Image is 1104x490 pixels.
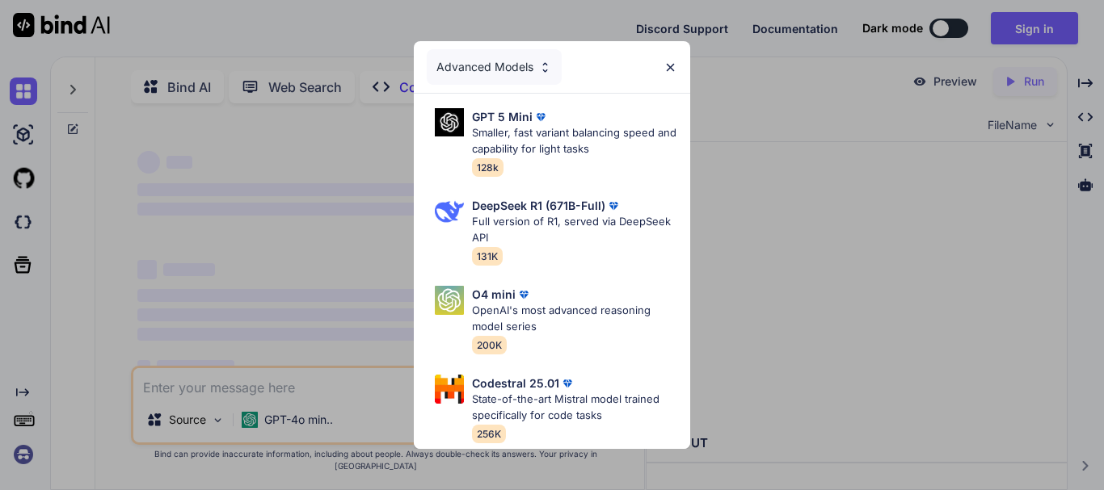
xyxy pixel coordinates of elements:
[472,247,503,266] span: 131K
[472,425,506,443] span: 256K
[435,108,464,136] img: Pick Models
[435,197,464,226] img: Pick Models
[472,197,605,214] p: DeepSeek R1 (671B-Full)
[538,61,552,74] img: Pick Models
[472,214,677,245] p: Full version of R1, served via DeepSeek API
[435,375,464,404] img: Pick Models
[472,336,507,354] span: 200K
[472,392,677,423] p: State-of-the-art Mistral model trained specifically for code tasks
[472,375,559,392] p: Codestral 25.01
[664,61,677,74] img: close
[472,303,677,334] p: OpenAI's most advanced reasoning model series
[516,287,532,303] img: premium
[605,198,622,214] img: premium
[435,286,464,315] img: Pick Models
[472,286,516,303] p: O4 mini
[472,158,504,177] span: 128k
[559,375,575,392] img: premium
[427,49,562,85] div: Advanced Models
[472,125,677,157] p: Smaller, fast variant balancing speed and capability for light tasks
[472,108,533,125] p: GPT 5 Mini
[533,109,549,125] img: premium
